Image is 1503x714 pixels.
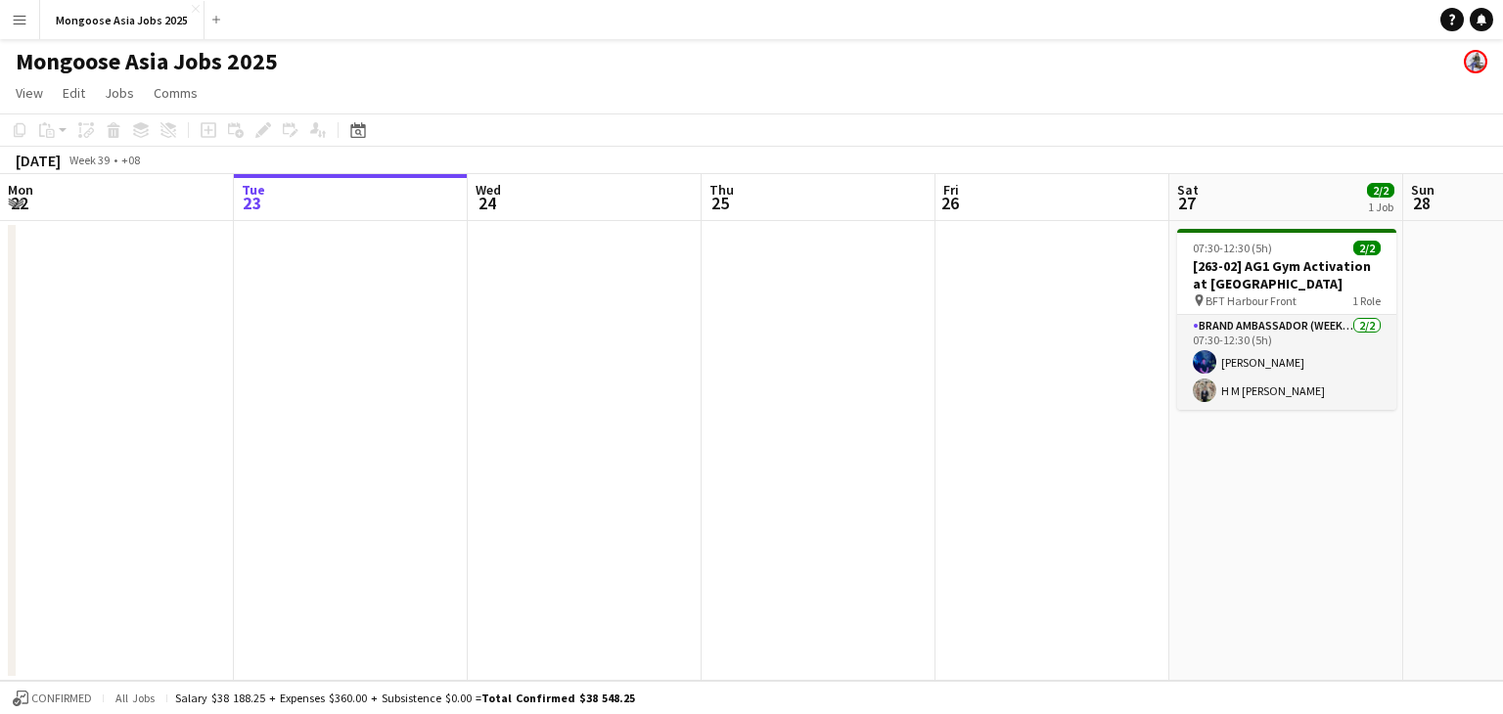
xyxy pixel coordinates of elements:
[105,84,134,102] span: Jobs
[239,192,265,214] span: 23
[1368,200,1393,214] div: 1 Job
[709,181,734,199] span: Thu
[10,688,95,709] button: Confirmed
[31,692,92,705] span: Confirmed
[1408,192,1435,214] span: 28
[1177,229,1396,410] app-job-card: 07:30-12:30 (5h)2/2[263-02] AG1 Gym Activation at [GEOGRAPHIC_DATA] BFT Harbour Front1 RoleBrand ...
[242,181,265,199] span: Tue
[473,192,501,214] span: 24
[8,80,51,106] a: View
[940,192,959,214] span: 26
[1352,293,1381,308] span: 1 Role
[65,153,114,167] span: Week 39
[16,151,61,170] div: [DATE]
[175,691,635,705] div: Salary $38 188.25 + Expenses $360.00 + Subsistence $0.00 =
[1177,181,1199,199] span: Sat
[63,84,85,102] span: Edit
[55,80,93,106] a: Edit
[1177,315,1396,410] app-card-role: Brand Ambassador (weekend)2/207:30-12:30 (5h)[PERSON_NAME]H M [PERSON_NAME]
[5,192,33,214] span: 22
[476,181,501,199] span: Wed
[706,192,734,214] span: 25
[146,80,205,106] a: Comms
[40,1,205,39] button: Mongoose Asia Jobs 2025
[1464,50,1487,73] app-user-avatar: Kristie Rodrigues
[16,47,278,76] h1: Mongoose Asia Jobs 2025
[943,181,959,199] span: Fri
[97,80,142,106] a: Jobs
[16,84,43,102] span: View
[121,153,140,167] div: +08
[1353,241,1381,255] span: 2/2
[1206,293,1297,308] span: BFT Harbour Front
[1177,257,1396,292] h3: [263-02] AG1 Gym Activation at [GEOGRAPHIC_DATA]
[8,181,33,199] span: Mon
[1193,241,1272,255] span: 07:30-12:30 (5h)
[1367,183,1394,198] span: 2/2
[481,691,635,705] span: Total Confirmed $38 548.25
[1174,192,1199,214] span: 27
[1411,181,1435,199] span: Sun
[112,691,159,705] span: All jobs
[154,84,198,102] span: Comms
